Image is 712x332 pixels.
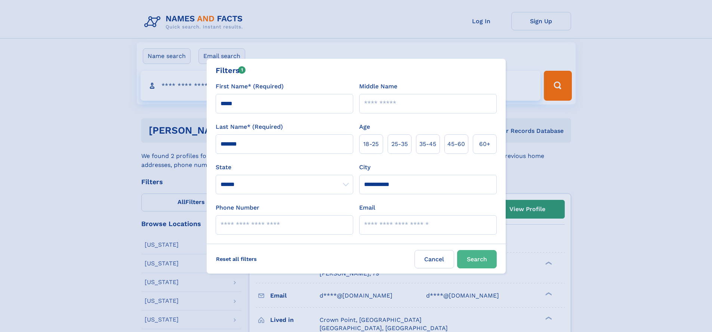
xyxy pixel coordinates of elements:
span: 25‑35 [391,140,408,149]
label: Phone Number [216,203,259,212]
span: 35‑45 [419,140,436,149]
button: Search [457,250,497,268]
label: Reset all filters [211,250,262,268]
span: 60+ [479,140,490,149]
label: Email [359,203,375,212]
label: Cancel [414,250,454,268]
div: Filters [216,65,246,76]
span: 45‑60 [447,140,465,149]
label: First Name* (Required) [216,82,284,91]
label: Last Name* (Required) [216,122,283,131]
label: Middle Name [359,82,397,91]
label: City [359,163,370,172]
label: State [216,163,353,172]
label: Age [359,122,370,131]
span: 18‑25 [363,140,379,149]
